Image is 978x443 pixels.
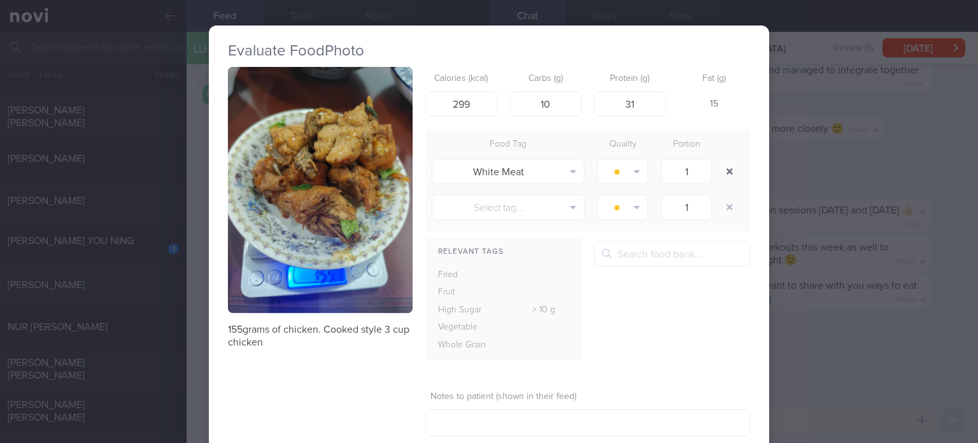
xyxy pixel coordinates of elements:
div: Relevant Tags [425,244,581,260]
div: Quality [591,136,655,154]
div: Fried [425,266,507,284]
div: 15 [679,91,751,118]
div: Portion [655,136,718,154]
button: Select tag... [432,194,585,220]
input: 1.0 [661,194,712,220]
input: Search food bank... [594,241,750,266]
label: Protein (g) [599,73,661,85]
input: 9 [594,91,666,117]
div: Whole Grain [425,337,507,354]
input: 1.0 [661,159,712,184]
button: White Meat [432,159,585,184]
input: 33 [510,91,582,117]
label: Fat (g) [684,73,746,85]
p: 155grams of chicken. Cooked style 3 cup chicken [228,323,413,349]
label: Notes to patient (shown in their feed) [430,391,745,403]
div: High Sugar [425,301,507,319]
div: Fruit [425,284,507,301]
label: Carbs (g) [515,73,577,85]
div: Vegetable [425,319,507,337]
div: Food Tag [425,136,591,154]
img: 155grams of chicken. Cooked style 3 cup chicken [228,67,413,313]
input: 250 [425,91,497,117]
label: Calories (kcal) [430,73,492,85]
div: > 10 g [507,301,582,319]
h2: Evaluate Food Photo [228,41,750,61]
